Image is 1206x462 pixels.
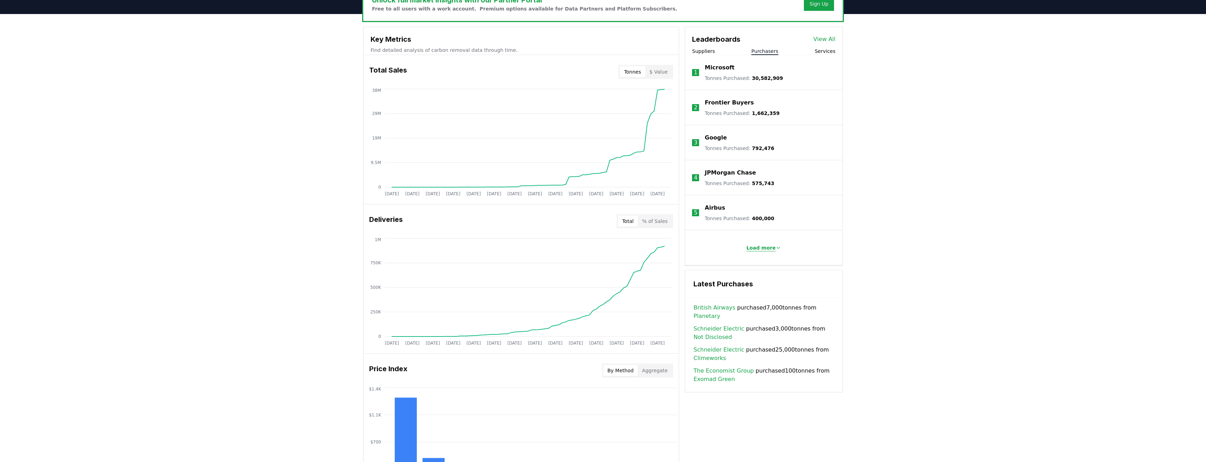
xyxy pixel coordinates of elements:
tspan: [DATE] [528,341,542,346]
tspan: 29M [372,111,381,116]
tspan: 19M [372,136,381,141]
tspan: [DATE] [589,191,603,196]
tspan: [DATE] [507,341,522,346]
button: $ Value [645,66,672,77]
tspan: [DATE] [405,341,420,346]
button: Load more [741,241,787,255]
h3: Leaderboards [692,34,740,45]
h3: Deliveries [369,214,403,228]
tspan: [DATE] [569,341,583,346]
p: 2 [694,103,697,112]
tspan: [DATE] [630,341,644,346]
span: 30,582,909 [752,75,783,81]
a: Microsoft [705,63,734,72]
h3: Key Metrics [371,34,672,45]
a: Planetary [693,312,720,320]
p: Free to all users with a work account. Premium options available for Data Partners and Platform S... [372,5,677,12]
h3: Latest Purchases [693,279,834,289]
a: Exomad Green [693,375,735,383]
button: Total [618,216,638,227]
span: 792,476 [752,145,774,151]
a: British Airways [693,304,735,312]
button: Suppliers [692,48,715,55]
h3: Total Sales [369,65,407,79]
p: 5 [694,209,697,217]
span: 1,662,359 [752,110,780,116]
a: Frontier Buyers [705,98,754,107]
p: 3 [694,138,697,147]
a: Schneider Electric [693,325,744,333]
tspan: [DATE] [548,341,563,346]
a: Airbus [705,204,725,212]
a: View All [813,35,835,43]
p: Tonnes Purchased : [705,110,779,117]
tspan: 9.5M [371,160,381,165]
a: JPMorgan Chase [705,169,756,177]
tspan: [DATE] [405,191,420,196]
button: % of Sales [638,216,672,227]
tspan: 38M [372,88,381,93]
tspan: [DATE] [548,191,563,196]
tspan: [DATE] [426,341,440,346]
tspan: [DATE] [650,341,665,346]
button: By Method [603,365,638,376]
tspan: [DATE] [569,191,583,196]
span: 575,743 [752,181,774,186]
button: Services [815,48,835,55]
tspan: $700 [370,440,381,444]
span: purchased 3,000 tonnes from [693,325,834,341]
a: Sign Up [809,0,828,7]
button: Aggregate [638,365,672,376]
a: Schneider Electric [693,346,744,354]
tspan: [DATE] [467,191,481,196]
tspan: $1.4K [369,387,381,392]
tspan: 500K [370,285,381,290]
tspan: [DATE] [630,191,644,196]
tspan: [DATE] [385,191,399,196]
tspan: [DATE] [446,341,461,346]
tspan: 1M [375,237,381,242]
tspan: [DATE] [426,191,440,196]
tspan: [DATE] [446,191,461,196]
a: Not Disclosed [693,333,732,341]
p: Tonnes Purchased : [705,215,774,222]
a: The Economist Group [693,367,754,375]
tspan: 750K [370,260,381,265]
tspan: [DATE] [467,341,481,346]
button: Purchasers [751,48,778,55]
p: Find detailed analysis of carbon removal data through time. [371,47,672,54]
p: Load more [746,244,776,251]
tspan: [DATE] [487,191,501,196]
a: Climeworks [693,354,726,362]
button: Tonnes [620,66,645,77]
p: Tonnes Purchased : [705,145,774,152]
tspan: [DATE] [589,341,603,346]
tspan: 0 [378,334,381,339]
p: 1 [694,68,697,77]
p: Tonnes Purchased : [705,75,783,82]
tspan: [DATE] [610,341,624,346]
tspan: 250K [370,310,381,314]
tspan: [DATE] [507,191,522,196]
span: purchased 7,000 tonnes from [693,304,834,320]
a: Google [705,134,727,142]
tspan: 0 [378,185,381,190]
tspan: [DATE] [528,191,542,196]
tspan: [DATE] [385,341,399,346]
span: purchased 100 tonnes from [693,367,834,383]
tspan: $1.1K [369,413,381,417]
span: purchased 25,000 tonnes from [693,346,834,362]
h3: Price Index [369,364,407,378]
tspan: [DATE] [487,341,501,346]
p: Tonnes Purchased : [705,180,774,187]
tspan: [DATE] [650,191,665,196]
tspan: [DATE] [610,191,624,196]
span: 400,000 [752,216,774,221]
p: 4 [694,174,697,182]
